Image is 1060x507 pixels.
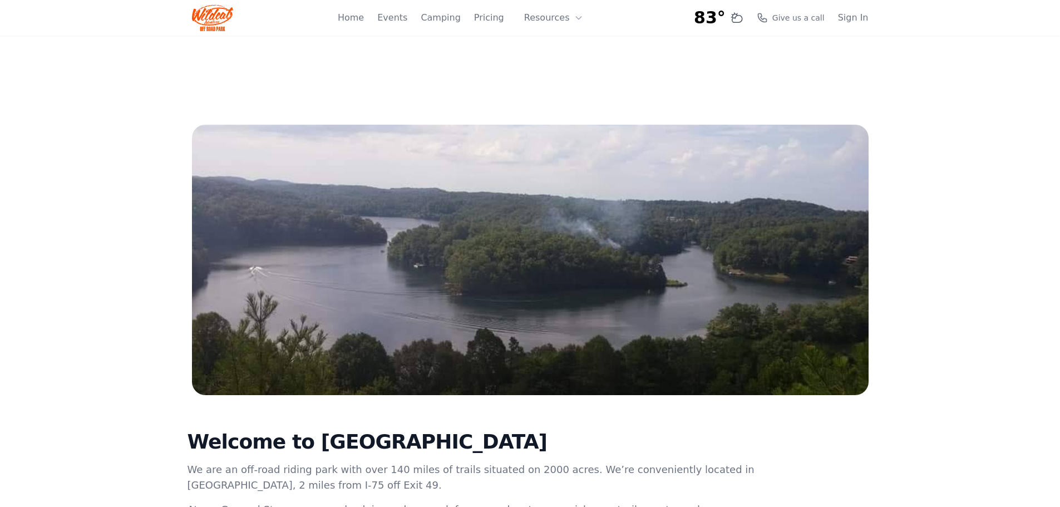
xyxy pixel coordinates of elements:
[338,11,364,24] a: Home
[757,12,825,23] a: Give us a call
[517,7,590,29] button: Resources
[694,8,726,28] span: 83°
[421,11,460,24] a: Camping
[377,11,407,24] a: Events
[772,12,825,23] span: Give us a call
[474,11,504,24] a: Pricing
[192,4,234,31] img: Wildcat Logo
[838,11,869,24] a: Sign In
[188,462,757,493] p: We are an off-road riding park with over 140 miles of trails situated on 2000 acres. We’re conven...
[188,431,757,453] h2: Welcome to [GEOGRAPHIC_DATA]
